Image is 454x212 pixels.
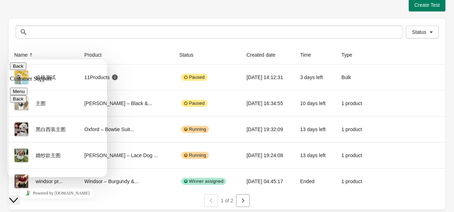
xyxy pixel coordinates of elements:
button: Name [11,48,37,61]
div: 1 product [341,148,366,162]
div: [DATE] 19:32:09 [246,122,289,136]
span: Status [412,29,426,35]
div: Bulk [341,70,366,84]
div: Paused [181,100,208,107]
div: [PERSON_NAME] – Black &... [85,96,168,110]
button: Product [82,48,112,61]
div: Running [181,152,209,159]
div: Running [181,126,209,133]
div: [DATE] 14:12:31 [246,70,289,84]
iframe: chat widget [7,183,30,205]
span: Create Test [414,2,440,8]
div: 1 product [341,122,366,136]
div: 10 days left [300,96,330,110]
div: 3 days left [300,70,330,84]
button: Type [338,48,362,61]
button: Status [406,26,439,38]
iframe: chat widget [7,60,107,177]
button: Created date [244,48,285,61]
iframe: chat widget [7,185,107,201]
div: [PERSON_NAME] – Lace Dog ... [85,148,168,162]
div: [DATE] 19:24:08 [246,148,289,162]
div: Paused [181,74,208,81]
div: 13 days left [300,122,330,136]
div: Windsor – Burgundy &... [85,174,168,188]
div: 13 days left [300,148,330,162]
div: windsor pr... [14,174,73,188]
div: 1 product [341,96,366,110]
div: Ended [300,174,330,188]
button: Time [297,48,321,61]
button: Status [177,48,204,61]
div: 1 product [341,174,366,188]
div: [DATE] 04:45:17 [246,174,289,188]
div: Winner assigned [181,178,226,185]
div: [DATE] 16:34:55 [246,96,289,110]
div: Oxford – Bowtie Suit... [85,122,168,136]
span: 1 of 2 [221,198,233,203]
